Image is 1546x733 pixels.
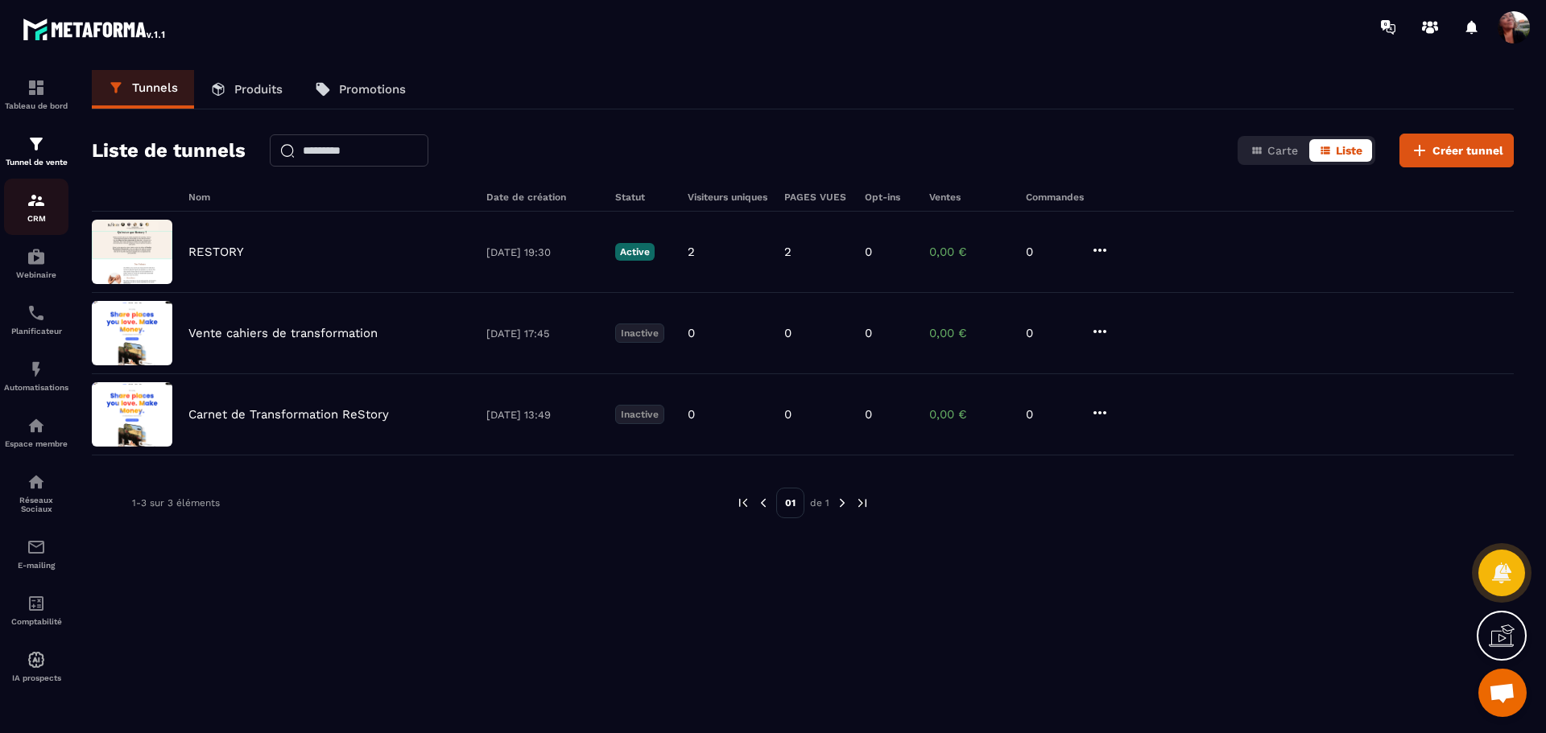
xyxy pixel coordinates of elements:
[4,496,68,513] p: Réseaux Sociaux
[188,407,389,422] p: Carnet de Transformation ReStory
[1241,139,1308,162] button: Carte
[27,472,46,492] img: social-network
[1478,669,1527,717] a: Ouvrir le chat
[23,14,167,43] img: logo
[4,673,68,682] p: IA prospects
[865,407,872,422] p: 0
[27,191,46,210] img: formation
[132,80,178,95] p: Tunnels
[615,405,664,424] p: Inactive
[4,348,68,404] a: automationsautomationsAutomatisations
[784,245,792,259] p: 2
[784,191,849,203] h6: PAGES VUES
[27,594,46,613] img: accountant
[1309,139,1372,162] button: Liste
[4,122,68,179] a: formationformationTunnel de vente
[4,439,68,448] p: Espace membre
[865,326,872,340] p: 0
[27,360,46,379] img: automations
[27,303,46,323] img: scheduler
[688,191,768,203] h6: Visiteurs uniques
[865,191,913,203] h6: Opt-ins
[27,537,46,557] img: email
[1399,134,1514,167] button: Créer tunnel
[1026,191,1084,203] h6: Commandes
[92,301,172,365] img: image
[1026,245,1074,259] p: 0
[92,220,172,284] img: image
[835,496,849,510] img: next
[855,496,870,510] img: next
[92,70,194,109] a: Tunnels
[1026,407,1074,422] p: 0
[4,525,68,582] a: emailemailE-mailing
[736,496,750,510] img: prev
[4,179,68,235] a: formationformationCRM
[486,409,599,421] p: [DATE] 13:49
[929,245,1010,259] p: 0,00 €
[776,488,804,518] p: 01
[188,326,378,340] p: Vente cahiers de transformation
[486,327,599,340] p: [DATE] 17:45
[688,326,695,340] p: 0
[4,101,68,110] p: Tableau de bord
[4,235,68,291] a: automationsautomationsWebinaire
[4,66,68,122] a: formationformationTableau de bord
[188,245,244,259] p: RESTORY
[4,327,68,336] p: Planificateur
[188,191,470,203] h6: Nom
[4,270,68,279] p: Webinaire
[27,134,46,154] img: formation
[615,323,664,343] p: Inactive
[299,70,422,109] a: Promotions
[4,383,68,392] p: Automatisations
[688,407,695,422] p: 0
[688,245,695,259] p: 2
[92,382,172,447] img: image
[4,460,68,525] a: social-networksocial-networkRéseaux Sociaux
[339,82,406,97] p: Promotions
[784,407,792,422] p: 0
[1026,326,1074,340] p: 0
[865,245,872,259] p: 0
[4,158,68,167] p: Tunnel de vente
[810,496,829,509] p: de 1
[4,561,68,570] p: E-mailing
[27,416,46,435] img: automations
[615,191,672,203] h6: Statut
[27,247,46,266] img: automations
[4,582,68,638] a: accountantaccountantComptabilité
[92,134,246,167] h2: Liste de tunnels
[234,82,283,97] p: Produits
[486,191,599,203] h6: Date de création
[615,243,655,261] p: Active
[486,246,599,258] p: [DATE] 19:30
[1432,142,1503,159] span: Créer tunnel
[4,404,68,460] a: automationsautomationsEspace membre
[929,326,1010,340] p: 0,00 €
[27,78,46,97] img: formation
[27,650,46,669] img: automations
[929,191,1010,203] h6: Ventes
[194,70,299,109] a: Produits
[756,496,771,510] img: prev
[4,214,68,223] p: CRM
[4,291,68,348] a: schedulerschedulerPlanificateur
[784,326,792,340] p: 0
[929,407,1010,422] p: 0,00 €
[4,617,68,626] p: Comptabilité
[1336,144,1362,157] span: Liste
[132,497,220,509] p: 1-3 sur 3 éléments
[1267,144,1298,157] span: Carte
